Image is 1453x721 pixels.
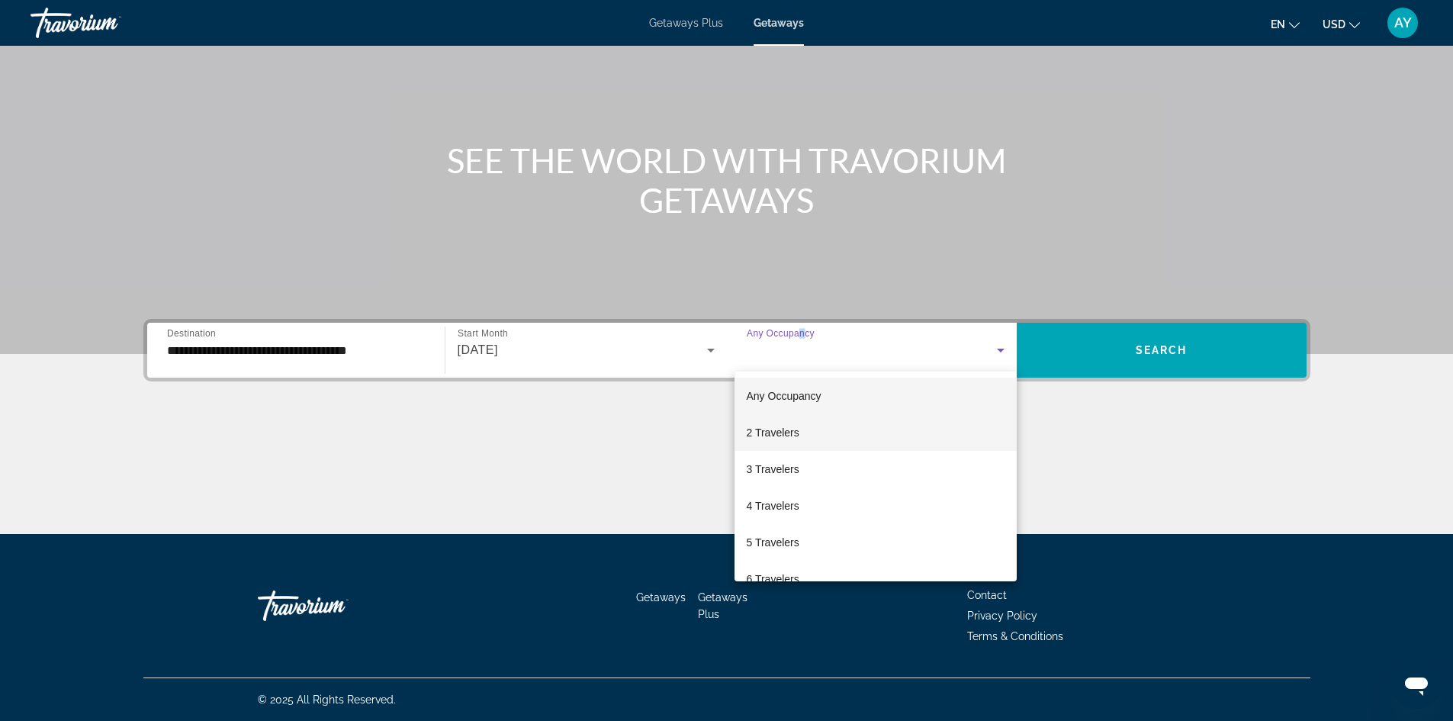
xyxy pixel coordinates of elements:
[1392,660,1441,709] iframe: Button to launch messaging window
[747,570,799,588] span: 6 Travelers
[747,423,799,442] span: 2 Travelers
[747,533,799,552] span: 5 Travelers
[747,390,821,402] span: Any Occupancy
[747,497,799,515] span: 4 Travelers
[747,460,799,478] span: 3 Travelers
